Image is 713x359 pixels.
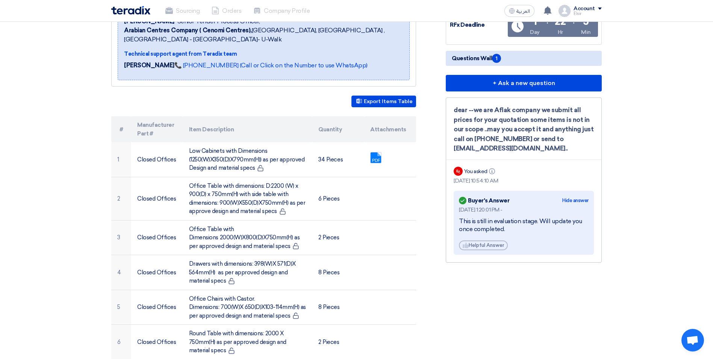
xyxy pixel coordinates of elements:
[183,255,313,290] td: Drawers with dimensions: 398(W)X 571(D)X 564mm(H) as per approved design and material specs
[454,167,463,176] div: Eع
[174,62,368,69] a: 📞 [PHONE_NUMBER] (Call or Click on the Number to use WhatsApp)
[131,220,183,255] td: Closed Offices
[111,290,131,325] td: 5
[312,177,364,220] td: 6 Pieces
[312,290,364,325] td: 8 Pieces
[111,255,131,290] td: 4
[533,16,537,27] div: 1
[446,75,602,91] button: + Ask a new question
[131,255,183,290] td: Closed Offices
[459,240,508,250] div: Helpful Answer
[459,206,589,214] div: [DATE] 1:20:01 PM -
[312,220,364,255] td: 2 Pieces
[681,329,704,351] div: Open chat
[131,116,183,142] th: Manufacturer Part #
[583,16,589,27] div: 5
[131,142,183,177] td: Closed Offices
[581,28,591,36] div: Min
[450,21,506,29] div: RFx Deadline
[111,116,131,142] th: #
[574,12,602,16] div: Elsir
[124,26,403,44] span: [GEOGRAPHIC_DATA], [GEOGRAPHIC_DATA] ,[GEOGRAPHIC_DATA] - [GEOGRAPHIC_DATA]- U-Walk
[111,177,131,220] td: 2
[459,218,589,233] div: This is still in evaluation stage. Will update you once completed.
[111,142,131,177] td: 1
[516,9,530,14] span: العربية
[183,220,313,255] td: Office Table with Dimensions 2000(W)X800(D)X750mm(H) as per approved design and material specs
[574,6,595,12] div: Account
[492,54,501,63] span: 1
[504,5,534,17] button: العربية
[124,50,403,58] div: Technical support agent from Teradix team
[364,116,416,142] th: Attachments
[559,5,571,17] img: profile_test.png
[454,177,594,185] div: [DATE] 10:54:10 AM
[183,142,313,177] td: Low Cabinets with Dimensions (1250(W)X350(D)X790mm(H)) as per approved Design and material specs
[111,220,131,255] td: 3
[124,27,252,34] b: Arabian Centres Company ( Cenomi Centres),
[558,28,563,36] div: Hr
[124,62,174,69] strong: [PERSON_NAME]
[459,195,509,206] div: Buyer's Answer
[312,116,364,142] th: Quantity
[555,16,566,27] div: 22
[454,105,594,154] div: dear --we are Aflak company we submit all prices for your quotation some items is not in our scop...
[183,290,313,325] td: Office Chairs with Castor. Dimensions: 700(W)X 650(D)X103-114mm(H) as per approved design and mat...
[131,290,183,325] td: Closed Offices
[530,28,540,36] div: Day
[131,177,183,220] td: Closed Offices
[183,177,313,220] td: Office Table with dimensions: D:2200 (W) x 900(D) x 750mm(H) with side table with dimensions: 900...
[562,197,589,204] div: Hide answer
[464,167,497,175] div: You asked
[312,255,364,290] td: 8 Pieces
[452,54,501,63] span: Questions Wall
[371,152,431,198] a: NKMDR_1756987761580.PDF
[312,142,364,177] td: 34 Pieces
[111,6,150,15] img: Teradix logo
[351,96,416,107] button: Export Items Table
[183,116,313,142] th: Item Description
